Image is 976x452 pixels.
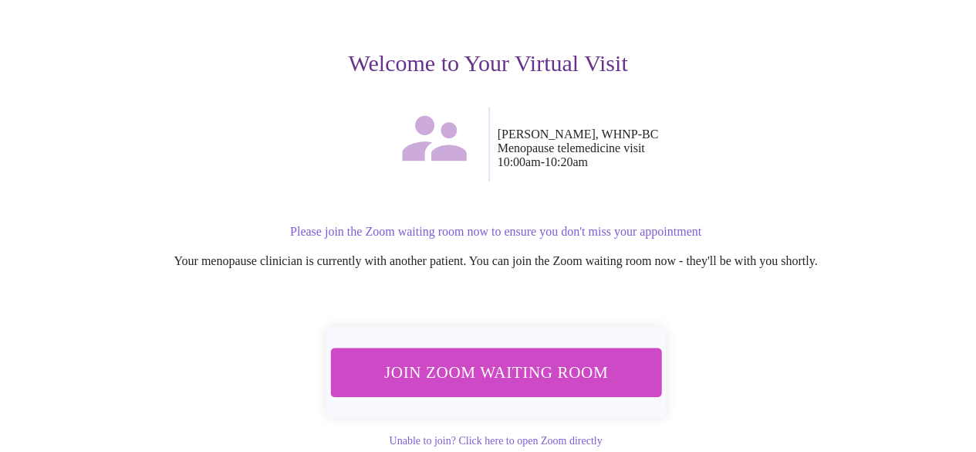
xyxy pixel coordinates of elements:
a: Unable to join? Click here to open Zoom directly [389,435,602,447]
span: Join Zoom Waiting Room [350,358,640,386]
p: [PERSON_NAME], WHNP-BC Menopause telemedicine visit 10:00am - 10:20am [498,127,952,169]
button: Join Zoom Waiting Room [330,348,661,396]
p: Please join the Zoom waiting room now to ensure you don't miss your appointment [40,225,951,239]
h3: Welcome to Your Virtual Visit [25,50,951,76]
p: Your menopause clinician is currently with another patient. You can join the Zoom waiting room no... [40,254,951,268]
